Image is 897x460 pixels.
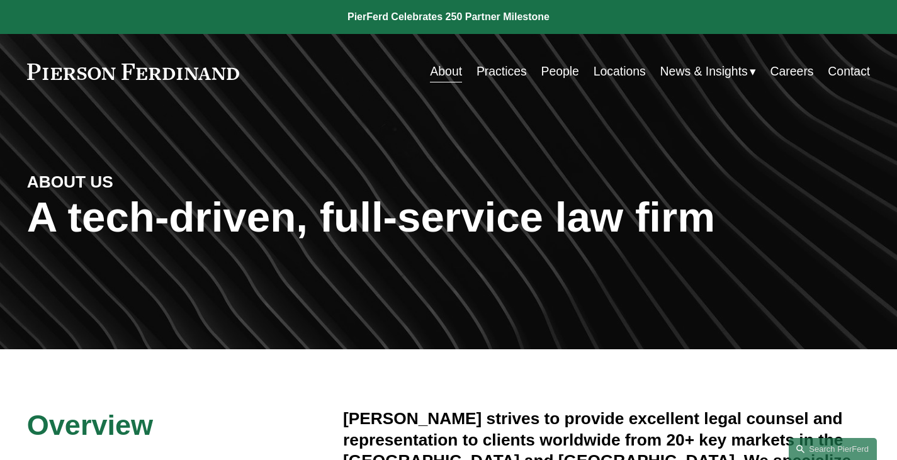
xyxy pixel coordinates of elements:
a: Contact [828,59,870,84]
a: folder dropdown [660,59,756,84]
a: Search this site [789,438,877,460]
a: Careers [770,59,814,84]
span: Overview [27,409,153,441]
a: Practices [477,59,527,84]
a: About [430,59,462,84]
span: News & Insights [660,60,748,82]
a: People [541,59,578,84]
strong: ABOUT US [27,172,113,191]
a: Locations [594,59,646,84]
h1: A tech-driven, full-service law firm [27,193,871,242]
